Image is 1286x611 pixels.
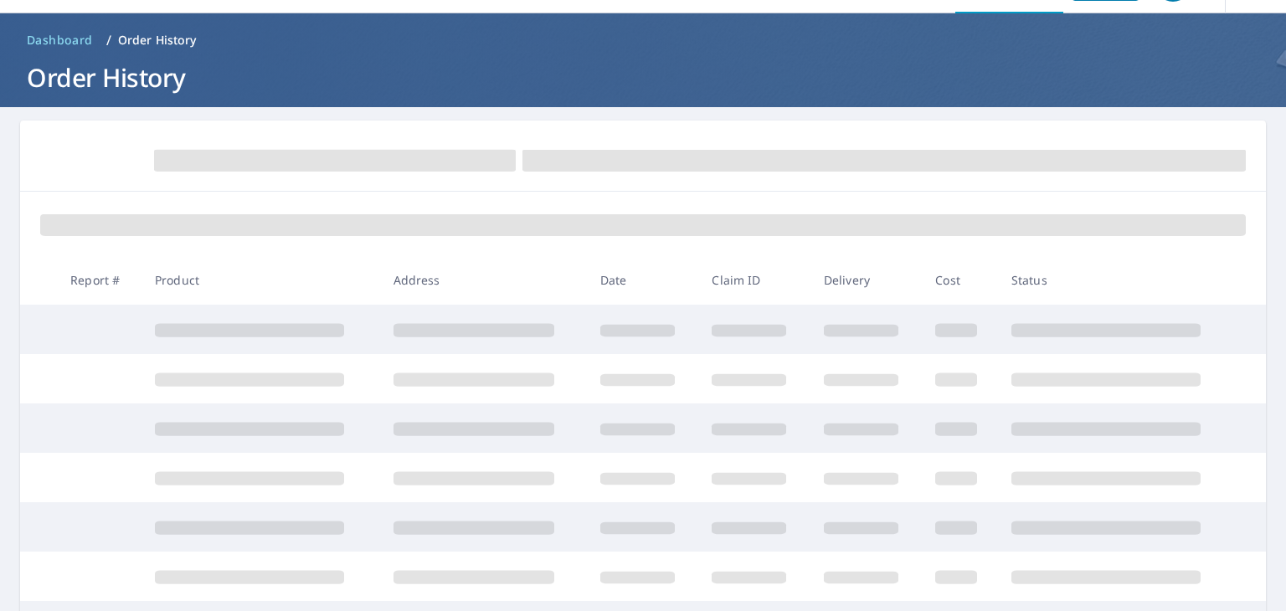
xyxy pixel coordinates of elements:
th: Report # [57,255,141,305]
th: Status [998,255,1237,305]
th: Claim ID [698,255,810,305]
span: Dashboard [27,32,93,49]
p: Order History [118,32,197,49]
th: Date [587,255,698,305]
th: Product [141,255,380,305]
th: Delivery [810,255,922,305]
li: / [106,30,111,50]
h1: Order History [20,60,1266,95]
th: Cost [922,255,998,305]
a: Dashboard [20,27,100,54]
nav: breadcrumb [20,27,1266,54]
th: Address [380,255,587,305]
